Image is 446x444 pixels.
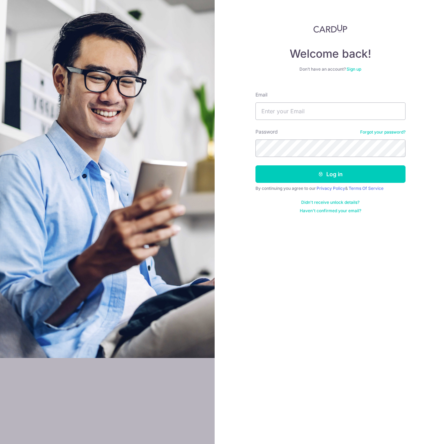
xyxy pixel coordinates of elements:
[255,47,406,61] h4: Welcome back!
[301,200,359,205] a: Didn't receive unlock details?
[255,102,406,120] input: Enter your Email
[360,129,406,135] a: Forgot your password?
[349,186,384,191] a: Terms Of Service
[255,128,278,135] label: Password
[300,208,361,214] a: Haven't confirmed your email?
[255,91,267,98] label: Email
[255,165,406,183] button: Log in
[255,66,406,72] div: Don’t have an account?
[347,66,361,72] a: Sign up
[255,186,406,191] div: By continuing you agree to our &
[317,186,345,191] a: Privacy Policy
[313,24,348,33] img: CardUp Logo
